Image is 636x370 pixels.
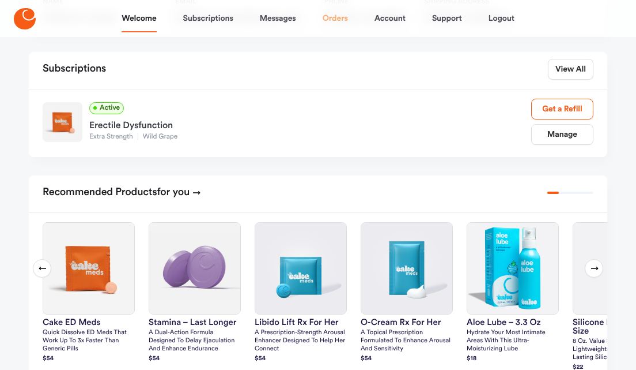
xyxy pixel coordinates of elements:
h3: Cake ED Meds [43,318,135,327]
a: O-Cream Rx for HerO-Cream Rx for HerA topical prescription formulated to enhance arousal and sens... [361,222,453,364]
h2: Subscriptions [43,59,106,80]
a: Libido Lift Rx For HerLibido Lift Rx For HerA prescription-strength arousal enhancer designed to ... [255,222,347,364]
h3: Libido Lift Rx For Her [255,318,347,327]
a: Subscriptions [183,5,233,32]
a: Orders [323,5,348,32]
strong: $ 54 [43,356,54,362]
h3: Aloe Lube – 3.3 oz [467,318,559,327]
p: A prescription-strength arousal enhancer designed to help her connect [255,329,347,353]
p: A topical prescription formulated to enhance arousal and sensitivity [361,329,453,353]
span: Active [89,102,124,114]
h2: Recommended Products [43,182,201,203]
div: Erectile Dysfunction [89,114,531,133]
strong: $ 18 [467,356,476,362]
span: Wild Grape [138,133,182,140]
img: Stamina – Last Longer [149,223,240,314]
a: Logout [489,5,514,32]
strong: $ 54 [149,356,160,362]
a: Cake ED MedsCake ED MedsQuick dissolve ED Meds that work up to 3x faster than generic pills$54 [43,222,135,364]
a: Manage [531,124,593,145]
h3: O-Cream Rx for Her [361,318,453,327]
p: A dual-action formula designed to delay ejaculation and enhance endurance [149,329,241,353]
a: Erectile DysfunctionExtra StrengthWild Grape [89,114,531,142]
p: Quick dissolve ED Meds that work up to 3x faster than generic pills [43,329,135,353]
img: Cake ED Meds [43,223,134,314]
a: Stamina – Last LongerStamina – Last LongerA dual-action formula designed to delay ejaculation and... [149,222,241,364]
a: Get a Refill [531,99,593,119]
img: Aloe Lube – 3.3 oz [467,223,558,314]
h3: Stamina – Last Longer [149,318,241,327]
a: Welcome [122,5,156,32]
strong: $ 54 [255,356,266,362]
a: View All [548,59,593,80]
span: for you [157,187,190,197]
strong: $ 54 [361,356,372,362]
a: Messages [260,5,296,32]
a: Aloe Lube – 3.3 ozAloe Lube – 3.3 ozHydrate your most intimate areas with this ultra-moisturizing... [467,222,559,364]
a: Account [374,5,406,32]
img: Libido Lift Rx For Her [255,223,346,314]
p: Hydrate your most intimate areas with this ultra-moisturizing lube [467,329,559,353]
img: Extra Strength [43,102,82,142]
img: O-Cream Rx for Her [361,223,452,314]
a: Support [432,5,462,32]
span: Extra Strength [89,133,138,140]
